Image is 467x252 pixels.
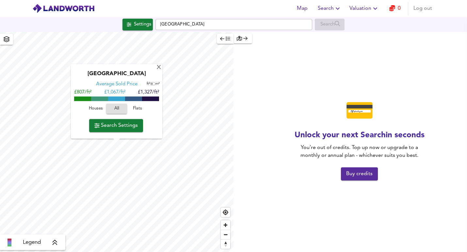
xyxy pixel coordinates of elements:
[384,2,405,15] button: 0
[349,4,379,13] span: Valuation
[106,104,127,114] button: All
[89,119,143,132] button: Search Settings
[96,81,137,88] div: Average Sold Price
[134,20,151,29] div: Settings
[315,2,344,15] button: Search
[23,239,41,246] span: Legend
[155,82,160,86] span: m²
[221,239,230,249] button: Reset bearing to north
[318,4,342,13] span: Search
[74,90,91,95] span: £807/ft²
[411,2,435,15] button: Log out
[346,169,373,178] span: Buy credits
[104,90,125,95] span: £ 1,067/ft²
[347,2,382,15] button: Valuation
[341,167,378,180] button: Buy credits
[292,2,313,15] button: Map
[85,104,106,114] button: Houses
[413,4,432,13] span: Log out
[315,19,345,30] div: Enable a Source before running a Search
[291,144,428,160] p: You’re out of credits. Top up now or upgrade to a monthly or annual plan - whichever suits you best.
[221,220,230,230] button: Zoom in
[389,4,401,13] a: 0
[295,130,425,141] h5: Unlock your next Search in seconds
[221,230,230,239] span: Zoom out
[32,4,95,13] img: logo
[294,4,310,13] span: Map
[221,208,230,217] button: Find my location
[345,99,374,126] h1: 💳
[109,105,124,113] span: All
[74,71,159,81] div: [GEOGRAPHIC_DATA]
[122,19,153,30] button: Settings
[87,105,105,113] span: Houses
[127,104,148,114] button: Flats
[155,19,312,30] input: Enter a location...
[138,90,159,95] span: £1,327/ft²
[129,105,146,113] span: Flats
[94,121,138,130] span: Search Settings
[156,65,162,71] div: X
[221,230,230,239] button: Zoom out
[147,82,150,86] span: ft²
[122,19,153,30] div: Click to configure Search Settings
